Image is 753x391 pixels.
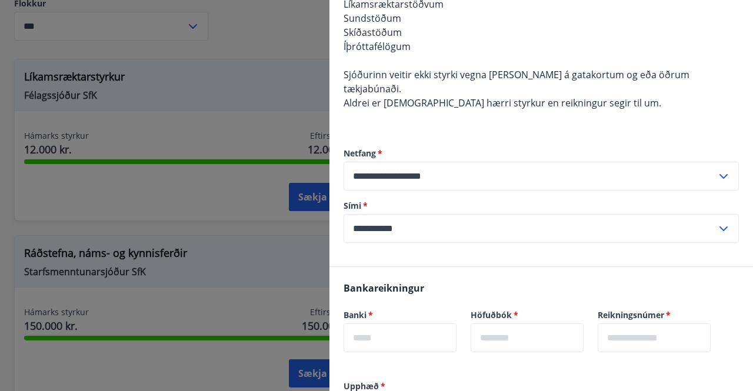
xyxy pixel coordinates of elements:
[344,26,402,39] span: Skíðastöðum
[598,309,711,321] label: Reikningsnúmer
[344,96,661,109] span: Aldrei er [DEMOGRAPHIC_DATA] hærri styrkur en reikningur segir til um.
[344,68,689,95] span: Sjóðurinn veitir ekki styrki vegna [PERSON_NAME] á gatakortum og eða öðrum tækjabúnaði.
[344,200,739,212] label: Sími
[344,282,424,295] span: Bankareikningur
[344,309,457,321] label: Banki
[344,12,401,25] span: Sundstöðum
[344,40,411,53] span: Íþróttafélögum
[471,309,584,321] label: Höfuðbók
[344,148,739,159] label: Netfang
